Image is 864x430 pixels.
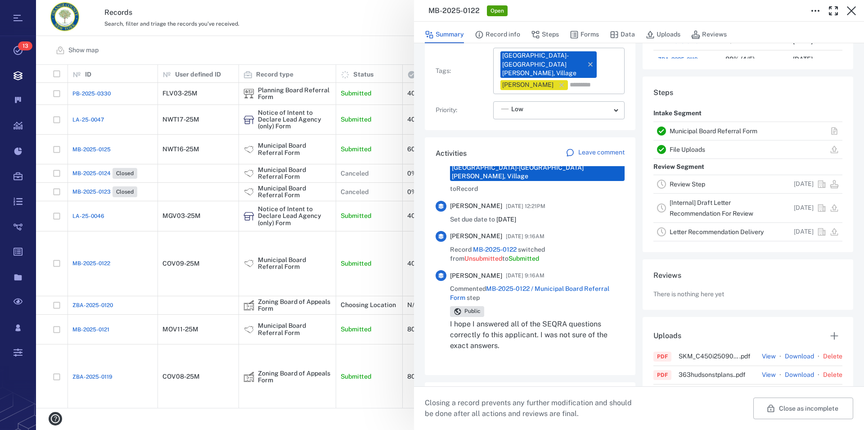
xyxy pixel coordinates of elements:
[506,270,544,281] span: [DATE] 9:16AM
[425,398,639,419] p: Closing a record prevents any further modification and should be done after all actions and revie...
[643,259,853,317] div: ReviewsThere is nothing here yet
[670,228,764,235] a: Letter Recommendation Delivery
[643,317,853,421] div: UploadsPDFSKM_C450i25090413230.pdfView·Download·DeletePDF363hudsonstplans..pdfView·Download·Delet...
[450,202,502,211] span: [PERSON_NAME]
[653,159,704,175] p: Review Segment
[610,26,635,43] button: Data
[502,51,582,78] div: [GEOGRAPHIC_DATA]-[GEOGRAPHIC_DATA][PERSON_NAME], Village
[794,180,814,189] p: [DATE]
[646,26,680,43] button: Uploads
[511,105,523,114] span: Low
[753,398,853,419] button: Close as incomplete
[785,352,814,361] a: Download
[452,163,623,181] div: [GEOGRAPHIC_DATA]-[GEOGRAPHIC_DATA][PERSON_NAME], Village
[691,26,727,43] button: Reviews
[657,371,668,379] div: PDF
[506,231,544,242] span: [DATE] 9:16AM
[473,246,517,253] a: MB-2025-0122
[450,245,625,263] span: Record switched from to
[823,371,842,380] button: Delete
[425,26,464,43] button: Summary
[489,7,506,15] span: Open
[496,216,516,223] span: [DATE]
[450,232,502,241] span: [PERSON_NAME]
[679,353,762,359] span: SKM_C450i25090413230
[762,352,776,361] button: View
[778,351,783,362] p: ·
[464,255,502,262] span: Unsubmitted
[653,270,842,281] h6: Reviews
[806,2,824,20] button: Toggle to Edit Boxes
[508,255,539,262] span: Submitted
[725,56,755,63] div: 80% (4/5)
[450,319,625,351] p: I hope I answered all of the SEQRA questions correctly fo this applicant. I was not sure of the e...
[670,146,705,153] a: File Uploads
[793,55,813,64] p: [DATE]
[824,2,842,20] button: Toggle Fullscreen
[658,55,698,63] a: ZBA-2025-0119
[450,285,625,302] span: Commented step
[570,26,599,43] button: Forms
[450,185,478,194] span: to Record
[778,370,783,380] p: ·
[20,6,39,14] span: Help
[18,41,32,50] span: 13
[450,272,502,281] span: [PERSON_NAME]
[578,148,625,157] p: Leave comment
[436,67,490,76] p: Tags :
[566,148,625,159] a: Leave comment
[842,2,860,20] button: Close
[428,5,480,16] h3: MB-2025-0122
[653,330,681,341] h6: Uploads
[762,371,776,380] button: View
[816,351,821,362] p: ·
[450,285,609,301] a: MB-2025-0122 / Municipal Board Referral Form
[785,371,814,380] a: Download
[816,370,821,380] p: ·
[502,81,553,90] div: [PERSON_NAME]
[436,106,490,115] p: Priority :
[643,77,853,259] div: StepsIntake SegmentMunicipal Board Referral FormFile UploadsReview SegmentReview Step[DATE][Inter...
[657,353,668,361] div: PDF
[425,137,635,382] div: ActivitiesLeave comment[GEOGRAPHIC_DATA]-[GEOGRAPHIC_DATA][PERSON_NAME], Village toRecord[PERSON_...
[794,204,814,213] p: [DATE]
[670,199,753,217] a: [Internal] Draft Letter Recommendation For Review
[739,353,762,359] span: . pdf
[794,227,814,236] p: [DATE]
[475,26,520,43] button: Record info
[653,290,724,299] p: There is nothing here yet
[823,352,842,361] button: Delete
[734,371,757,378] span: . pdf
[531,26,559,43] button: Steps
[506,201,545,212] span: [DATE] 12:21PM
[670,181,705,188] a: Review Step
[653,105,702,122] p: Intake Segment
[679,371,757,378] span: 363hudsonstplans.
[463,308,482,315] span: Public
[450,215,516,224] span: Set due date to
[670,127,757,135] a: Municipal Board Referral Form
[436,148,467,159] h6: Activities
[653,87,842,98] h6: Steps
